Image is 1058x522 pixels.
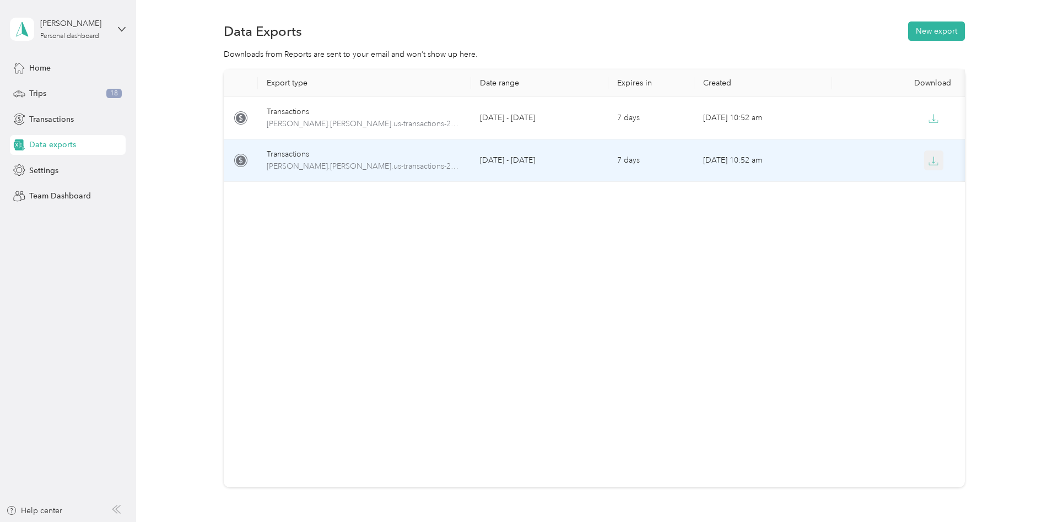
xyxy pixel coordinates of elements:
[40,18,109,29] div: [PERSON_NAME]
[258,69,471,97] th: Export type
[608,139,694,182] td: 7 days
[29,139,76,150] span: Data exports
[471,139,609,182] td: [DATE] - [DATE]
[29,165,58,176] span: Settings
[471,69,609,97] th: Date range
[40,33,99,40] div: Personal dashboard
[267,148,462,160] div: Transactions
[267,160,462,173] span: samuel.roesler-admeo.us-transactions-2025-07-30-2025-08-31.xlsx
[6,505,62,516] button: Help center
[29,88,46,99] span: Trips
[224,25,302,37] h1: Data Exports
[841,78,961,88] div: Download
[29,114,74,125] span: Transactions
[471,97,609,139] td: [DATE] - [DATE]
[224,49,965,60] div: Downloads from Reports are sent to your email and won’t show up here.
[694,69,832,97] th: Created
[694,139,832,182] td: [DATE] 10:52 am
[694,97,832,139] td: [DATE] 10:52 am
[267,118,462,130] span: samuel.roesler-admeo.us-transactions-2025-07-30-2025-08-31.pdf
[267,106,462,118] div: Transactions
[29,190,91,202] span: Team Dashboard
[996,460,1058,522] iframe: Everlance-gr Chat Button Frame
[106,89,122,99] span: 18
[29,62,51,74] span: Home
[908,21,965,41] button: New export
[608,97,694,139] td: 7 days
[608,69,694,97] th: Expires in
